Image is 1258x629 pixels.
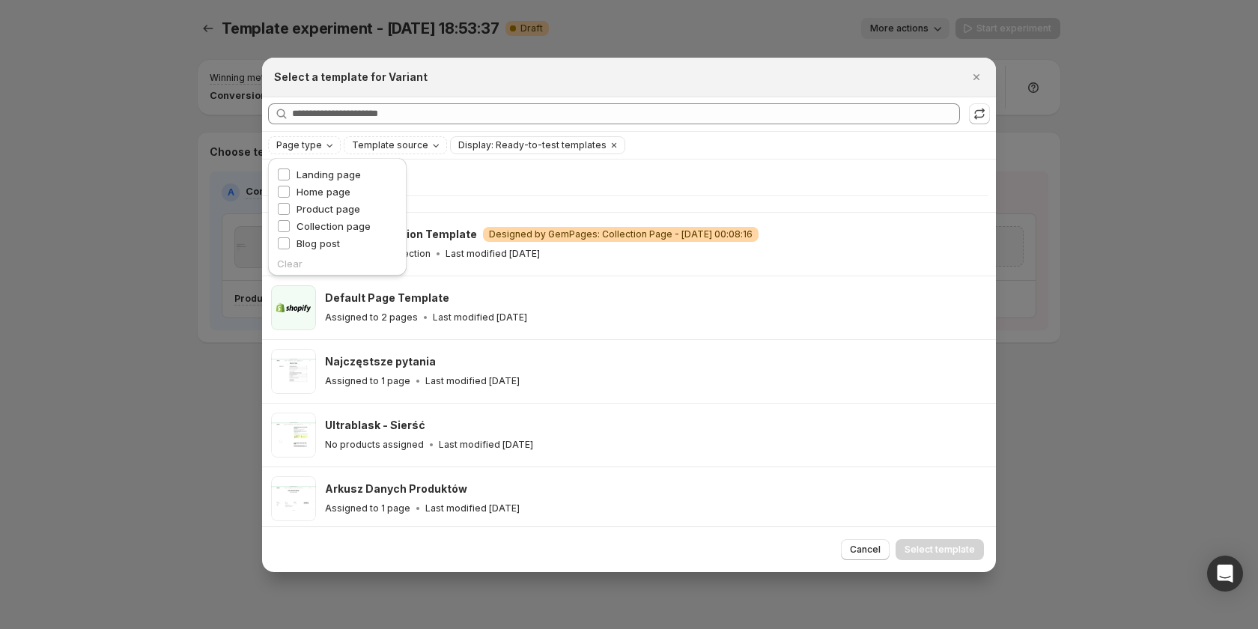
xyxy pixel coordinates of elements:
p: Last modified [DATE] [425,502,520,514]
p: No products assigned [325,439,424,451]
span: Template source [352,139,428,151]
p: Assigned to 1 page [325,375,410,387]
span: Display: Ready-to-test templates [458,139,607,151]
button: Page type [269,137,340,154]
p: Last modified [DATE] [439,439,533,451]
button: Cancel [841,539,890,560]
span: Cancel [850,544,881,556]
p: Last modified [DATE] [433,312,527,323]
span: Product page [297,203,360,215]
button: Display: Ready-to-test templates [451,137,607,154]
h3: Ultrablask - Sierść [325,418,425,433]
h3: Najczęstsze pytania [325,354,436,369]
span: Collection page [297,220,371,232]
span: Blog post [297,237,340,249]
button: Clear [607,137,622,154]
button: Close [966,67,987,88]
p: Last modified [DATE] [425,375,520,387]
button: Template source [344,137,446,154]
h3: Arkusz Danych Produktów [325,481,467,496]
h3: Default Page Template [325,291,449,306]
p: Assigned to 1 page [325,502,410,514]
span: Designed by GemPages: Collection Page - [DATE] 00:08:16 [489,228,753,240]
div: Open Intercom Messenger [1207,556,1243,592]
span: Home page [297,186,350,198]
p: Last modified [DATE] [446,248,540,260]
span: Page type [276,139,322,151]
p: Assigned to 2 pages [325,312,418,323]
h2: Select a template for Variant [274,70,428,85]
span: Landing page [297,168,361,180]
